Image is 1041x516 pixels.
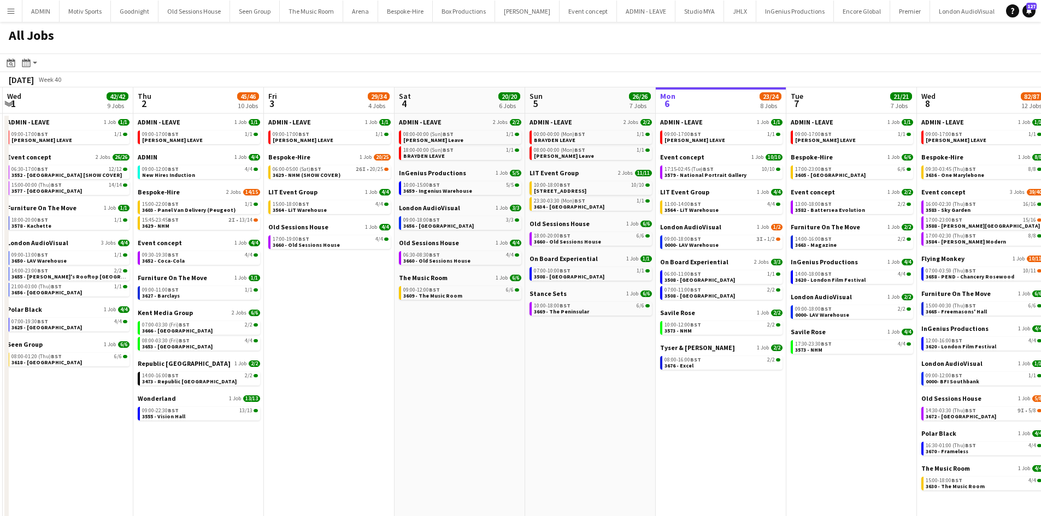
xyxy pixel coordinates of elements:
[9,74,34,85] div: [DATE]
[230,1,280,22] button: Seen Group
[111,1,158,22] button: Goodnight
[675,1,724,22] button: Studio MYA
[1026,3,1037,10] span: 127
[22,1,60,22] button: ADMIN
[1022,4,1036,17] a: 127
[378,1,433,22] button: Bespoke-Hire
[756,1,834,22] button: InGenius Productions
[930,1,1004,22] button: London AudioVisual
[834,1,890,22] button: Encore Global
[560,1,617,22] button: Event concept
[724,1,756,22] button: JHLX
[433,1,495,22] button: Box Productions
[495,1,560,22] button: [PERSON_NAME]
[617,1,675,22] button: ADMIN - LEAVE
[36,75,63,84] span: Week 40
[158,1,230,22] button: Old Sessions House
[60,1,111,22] button: Motiv Sports
[890,1,930,22] button: Premier
[280,1,343,22] button: The Music Room
[343,1,378,22] button: Arena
